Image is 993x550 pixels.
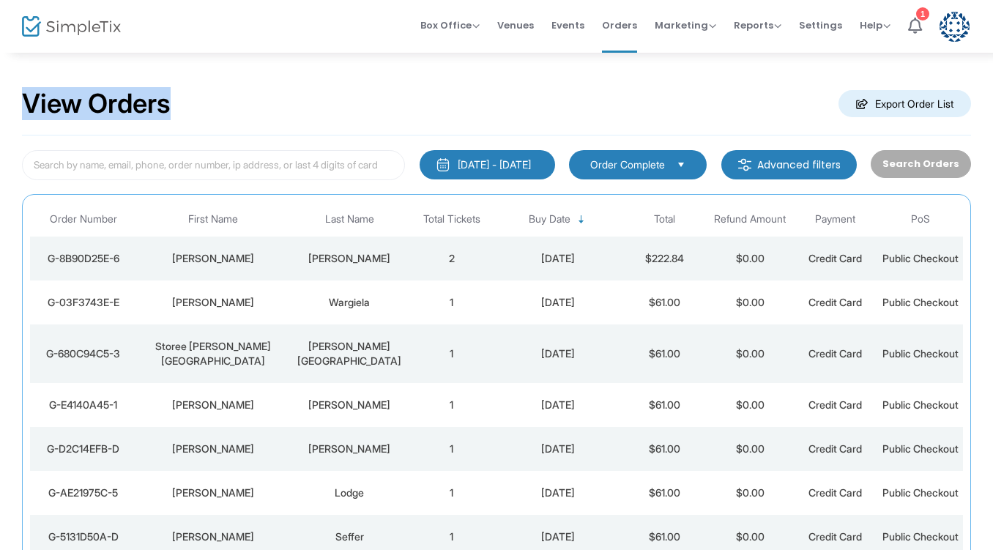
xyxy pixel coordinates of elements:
[34,398,133,412] div: G-E4140A45-1
[140,398,286,412] div: Deanna
[294,251,406,266] div: LANGSTON
[22,150,405,180] input: Search by name, email, phone, order number, ip address, or last 4 digits of card
[622,427,707,471] td: $61.00
[622,280,707,324] td: $61.00
[294,442,406,456] div: Smith
[294,295,406,310] div: Wargiela
[325,213,374,226] span: Last Name
[815,213,855,226] span: Payment
[860,18,890,32] span: Help
[409,237,494,280] td: 2
[34,295,133,310] div: G-03F3743E-E
[436,157,450,172] img: monthly
[409,324,494,383] td: 1
[808,486,862,499] span: Credit Card
[622,383,707,427] td: $61.00
[294,486,406,500] div: Lodge
[498,346,619,361] div: 8/23/2025
[799,7,842,44] span: Settings
[707,280,792,324] td: $0.00
[602,7,637,44] span: Orders
[140,442,286,456] div: Dasha
[409,427,494,471] td: 1
[551,7,584,44] span: Events
[707,471,792,515] td: $0.00
[707,383,792,427] td: $0.00
[707,324,792,383] td: $0.00
[576,214,587,226] span: Sortable
[498,529,619,544] div: 8/21/2025
[707,237,792,280] td: $0.00
[188,213,238,226] span: First Name
[498,442,619,456] div: 8/21/2025
[882,252,959,264] span: Public Checkout
[140,529,286,544] div: Amanda
[622,237,707,280] td: $222.84
[808,442,862,455] span: Credit Card
[707,427,792,471] td: $0.00
[622,324,707,383] td: $61.00
[498,295,619,310] div: 8/25/2025
[808,398,862,411] span: Credit Card
[882,296,959,308] span: Public Checkout
[911,213,930,226] span: PoS
[294,529,406,544] div: Seffer
[808,252,862,264] span: Credit Card
[409,471,494,515] td: 1
[737,157,752,172] img: filter
[808,347,862,360] span: Credit Card
[529,213,570,226] span: Buy Date
[721,150,857,179] m-button: Advanced filters
[882,398,959,411] span: Public Checkout
[294,398,406,412] div: Sigler
[916,7,929,21] div: 1
[707,202,792,237] th: Refund Amount
[458,157,531,172] div: [DATE] - [DATE]
[409,280,494,324] td: 1
[734,18,781,32] span: Reports
[655,18,716,32] span: Marketing
[882,486,959,499] span: Public Checkout
[420,150,555,179] button: [DATE] - [DATE]
[882,530,959,543] span: Public Checkout
[409,202,494,237] th: Total Tickets
[622,471,707,515] td: $61.00
[420,18,480,32] span: Box Office
[34,346,133,361] div: G-680C94C5-3
[882,347,959,360] span: Public Checkout
[140,486,286,500] div: Dina
[34,486,133,500] div: G-AE21975C-5
[294,339,406,368] div: Hallmon-McGill
[34,529,133,544] div: G-5131D50A-D
[808,530,862,543] span: Credit Card
[34,251,133,266] div: G-8B90D25E-6
[34,442,133,456] div: G-D2C14EFB-D
[140,251,286,266] div: LATISHA
[498,486,619,500] div: 8/21/2025
[498,251,619,266] div: 8/26/2025
[22,88,171,120] h2: View Orders
[497,7,534,44] span: Venues
[140,295,286,310] div: Candace
[409,383,494,427] td: 1
[140,339,286,368] div: Storee Hallmon-McGill
[622,202,707,237] th: Total
[808,296,862,308] span: Credit Card
[590,157,665,172] span: Order Complete
[838,90,971,117] m-button: Export Order List
[498,398,619,412] div: 8/21/2025
[882,442,959,455] span: Public Checkout
[50,213,117,226] span: Order Number
[671,157,691,173] button: Select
